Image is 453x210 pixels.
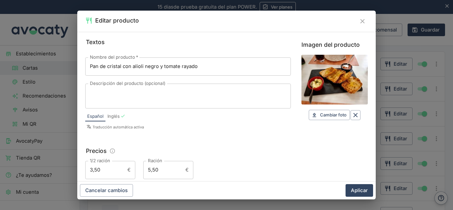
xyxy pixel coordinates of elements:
button: Cambiar foto [309,110,350,120]
label: Ración [148,158,162,164]
label: Nombre del producto [90,54,138,60]
button: Borrar [351,110,360,120]
button: Información sobre edición de precios [108,146,117,156]
label: 1/2 ración [90,158,110,164]
div: Con traducción automática [120,113,125,118]
span: Cambiar foto [320,111,347,119]
label: Descripción del producto (opcional) [90,80,165,87]
legend: Precios [85,146,107,156]
button: Cerrar [357,16,368,27]
p: Traducción automática activa [87,124,291,130]
span: Español [87,113,103,120]
button: Cancelar cambios [80,184,133,197]
svg: Símbolo de traducciones [87,124,91,129]
legend: Textos [85,37,105,47]
span: Inglés [107,113,120,120]
button: Aplicar [346,184,373,197]
label: Imagen del producto [301,40,368,49]
h2: Editar producto [95,16,139,25]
